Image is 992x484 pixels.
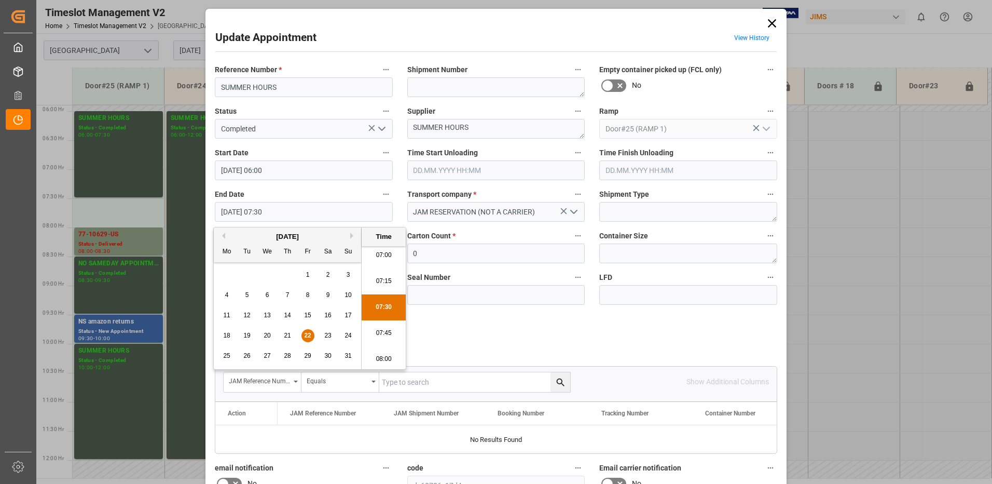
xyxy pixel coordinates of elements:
div: Choose Wednesday, August 27th, 2025 [261,349,274,362]
div: Choose Saturday, August 9th, 2025 [322,289,335,302]
div: Choose Tuesday, August 12th, 2025 [241,309,254,322]
span: Tracking Number [601,410,649,417]
span: 29 [304,352,311,359]
div: Choose Friday, August 1st, 2025 [301,268,314,281]
span: 9 [326,291,330,299]
span: Time Start Unloading [407,147,478,158]
span: Transport company [407,189,476,200]
div: Choose Saturday, August 23rd, 2025 [322,329,335,342]
button: Ramp [764,104,777,118]
button: LFD [764,271,777,284]
li: 07:45 [362,320,406,346]
h2: Update Appointment [215,30,316,46]
div: Equals [307,374,368,386]
span: Seal Number [407,272,450,283]
span: Time Finish Unloading [599,147,673,158]
span: Status [215,106,237,117]
div: [DATE] [214,232,361,242]
input: DD.MM.YYYY HH:MM [215,160,393,180]
button: open menu [301,372,379,392]
button: Email carrier notification [764,461,777,475]
div: Choose Friday, August 15th, 2025 [301,309,314,322]
button: Transport company * [571,187,585,201]
span: 31 [345,352,351,359]
span: Reference Number [215,64,282,75]
span: Email carrier notification [599,463,681,474]
div: Choose Friday, August 29th, 2025 [301,349,314,362]
span: 21 [284,332,291,339]
span: End Date [215,189,244,200]
span: 19 [243,332,250,339]
span: 1 [306,271,310,278]
span: 6 [266,291,269,299]
div: Choose Tuesday, August 19th, 2025 [241,329,254,342]
span: 2 [326,271,330,278]
span: No [632,80,641,91]
span: 28 [284,352,291,359]
span: 11 [223,312,230,319]
span: Booking Number [498,410,544,417]
div: Action [228,410,246,417]
button: Previous Month [219,233,225,239]
div: Choose Thursday, August 14th, 2025 [281,309,294,322]
span: code [407,463,423,474]
span: JAM Shipment Number [394,410,459,417]
div: Choose Saturday, August 16th, 2025 [322,309,335,322]
input: DD.MM.YYYY HH:MM [407,160,585,180]
button: Carton Count * [571,229,585,243]
button: email notification [379,461,393,475]
span: Container Number [705,410,755,417]
a: View History [734,34,769,42]
button: Start Date [379,146,393,159]
span: 10 [345,291,351,299]
div: JAM Reference Number [229,374,290,386]
button: search button [550,372,570,392]
button: Time Start Unloading [571,146,585,159]
button: open menu [373,121,389,137]
div: Choose Friday, August 22nd, 2025 [301,329,314,342]
div: Tu [241,246,254,259]
div: Choose Monday, August 11th, 2025 [221,309,233,322]
span: 12 [243,312,250,319]
div: Choose Thursday, August 28th, 2025 [281,349,294,362]
span: Start Date [215,147,249,158]
div: Mo [221,246,233,259]
span: 17 [345,312,351,319]
div: Choose Tuesday, August 5th, 2025 [241,289,254,302]
span: 4 [225,291,229,299]
span: Supplier [407,106,435,117]
div: Choose Thursday, August 21st, 2025 [281,329,294,342]
div: Su [342,246,355,259]
div: Choose Saturday, August 30th, 2025 [322,349,335,362]
div: Time [364,232,403,242]
span: 8 [306,291,310,299]
button: Shipment Number [571,63,585,76]
span: 13 [264,312,270,319]
span: 30 [324,352,331,359]
span: LFD [599,272,612,283]
div: Choose Sunday, August 24th, 2025 [342,329,355,342]
span: Ramp [599,106,618,117]
span: Carton Count [407,231,456,241]
div: Choose Saturday, August 2nd, 2025 [322,268,335,281]
li: 07:15 [362,268,406,294]
span: 25 [223,352,230,359]
span: 27 [264,352,270,359]
div: Choose Monday, August 18th, 2025 [221,329,233,342]
span: Shipment Number [407,64,467,75]
button: Container Size [764,229,777,243]
button: Status [379,104,393,118]
button: Next Month [350,233,356,239]
input: Type to search/select [215,119,393,139]
button: Supplier [571,104,585,118]
span: 5 [245,291,249,299]
button: Empty container picked up (FCL only) [764,63,777,76]
div: month 2025-08 [217,265,359,366]
button: End Date [379,187,393,201]
li: 08:00 [362,346,406,372]
button: open menu [224,372,301,392]
input: DD.MM.YYYY HH:MM [215,202,393,222]
div: Choose Wednesday, August 6th, 2025 [261,289,274,302]
div: Choose Sunday, August 17th, 2025 [342,309,355,322]
input: Type to search [379,372,570,392]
